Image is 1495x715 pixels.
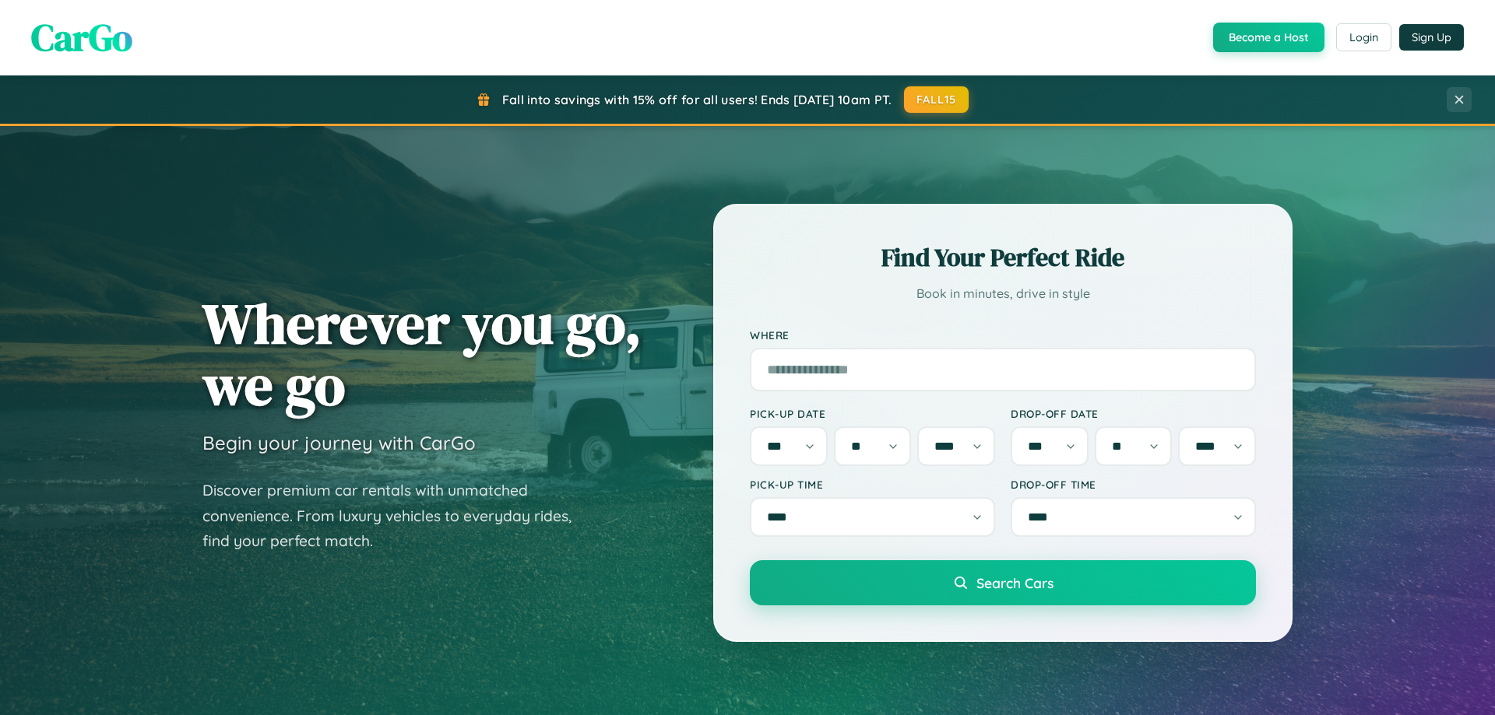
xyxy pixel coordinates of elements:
label: Where [750,328,1256,342]
span: Search Cars [976,574,1054,591]
h2: Find Your Perfect Ride [750,240,1256,275]
button: FALL15 [904,86,969,113]
button: Sign Up [1399,24,1464,51]
label: Drop-off Time [1011,478,1256,491]
h3: Begin your journey with CarGo [202,431,476,454]
button: Become a Host [1213,23,1324,52]
button: Login [1336,23,1391,51]
h1: Wherever you go, we go [202,293,642,415]
span: CarGo [31,12,132,63]
p: Book in minutes, drive in style [750,282,1256,305]
p: Discover premium car rentals with unmatched convenience. From luxury vehicles to everyday rides, ... [202,478,592,554]
label: Drop-off Date [1011,407,1256,420]
button: Search Cars [750,560,1256,605]
span: Fall into savings with 15% off for all users! Ends [DATE] 10am PT. [502,92,892,107]
label: Pick-up Date [750,407,995,420]
label: Pick-up Time [750,478,995,491]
